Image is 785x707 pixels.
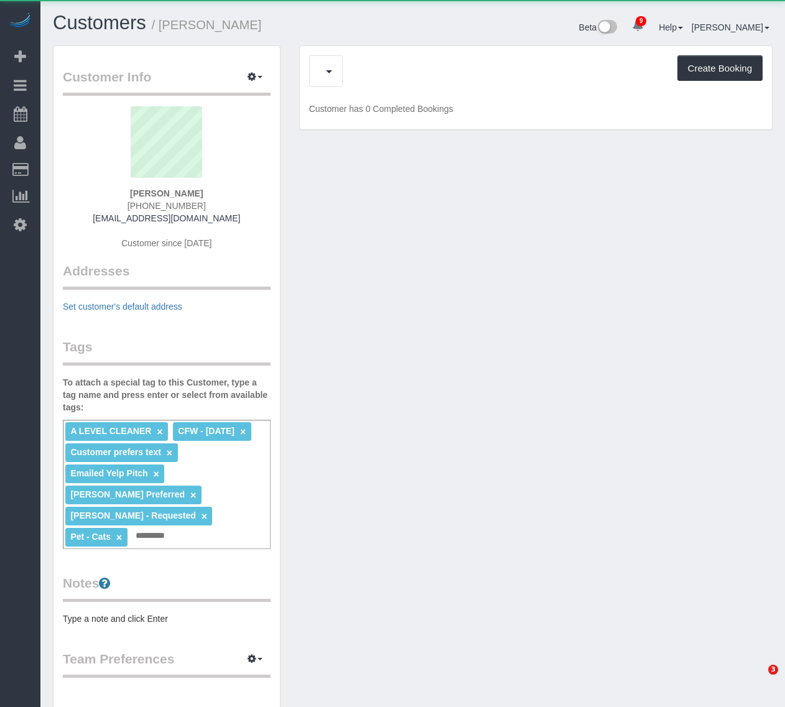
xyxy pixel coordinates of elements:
[63,68,271,96] legend: Customer Info
[240,427,246,437] a: ×
[63,612,271,625] pre: Type a note and click Enter
[70,489,185,499] span: [PERSON_NAME] Preferred
[579,22,618,32] a: Beta
[53,12,146,34] a: Customers
[157,427,162,437] a: ×
[70,447,161,457] span: Customer prefers text
[116,532,122,543] a: ×
[154,469,159,479] a: ×
[190,490,196,501] a: ×
[128,201,206,211] span: [PHONE_NUMBER]
[152,18,262,32] small: / [PERSON_NAME]
[309,103,763,115] p: Customer has 0 Completed Bookings
[768,665,778,675] span: 3
[167,448,172,458] a: ×
[7,12,32,30] img: Automaid Logo
[70,511,195,520] span: [PERSON_NAME] - Requested
[93,213,240,223] a: [EMAIL_ADDRESS][DOMAIN_NAME]
[692,22,769,32] a: [PERSON_NAME]
[178,426,235,436] span: CFW - [DATE]
[70,426,151,436] span: A LEVEL CLEANER
[70,532,111,542] span: Pet - Cats
[63,574,271,602] legend: Notes
[63,338,271,366] legend: Tags
[597,20,617,36] img: New interface
[63,650,271,678] legend: Team Preferences
[626,12,650,40] a: 9
[63,376,271,414] label: To attach a special tag to this Customer, type a tag name and press enter or select from availabl...
[659,22,683,32] a: Help
[130,188,203,198] strong: [PERSON_NAME]
[70,468,147,478] span: Emailed Yelp Pitch
[121,238,211,248] span: Customer since [DATE]
[743,665,773,695] iframe: Intercom live chat
[636,16,646,26] span: 9
[677,55,763,81] button: Create Booking
[202,511,207,522] a: ×
[63,302,182,312] a: Set customer's default address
